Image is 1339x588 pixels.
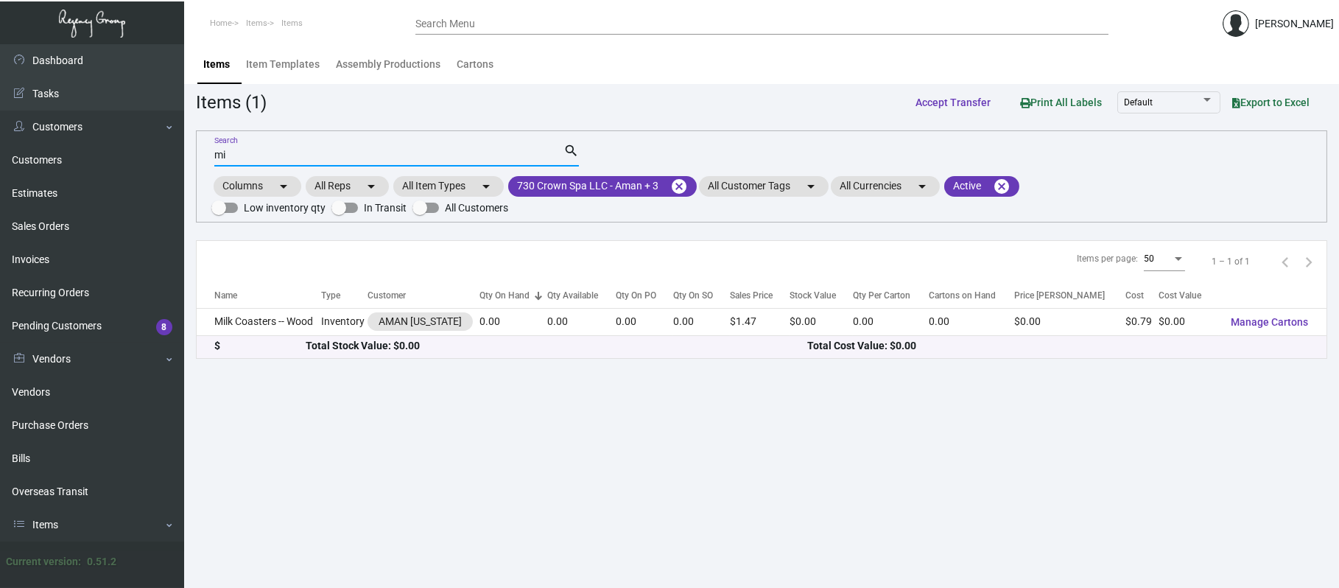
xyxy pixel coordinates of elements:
[445,199,508,217] span: All Customers
[1255,16,1334,32] div: [PERSON_NAME]
[1014,289,1125,302] div: Price [PERSON_NAME]
[379,314,462,329] div: AMAN [US_STATE]
[1232,97,1310,108] span: Export to Excel
[393,176,504,197] mat-chip: All Item Types
[306,338,807,354] div: Total Stock Value: $0.00
[1125,289,1159,302] div: Cost
[670,178,688,195] mat-icon: cancel
[457,57,493,72] div: Cartons
[479,289,530,302] div: Qty On Hand
[929,289,1014,302] div: Cartons on Hand
[673,308,730,335] td: 0.00
[214,338,306,354] div: $
[364,199,407,217] span: In Transit
[306,176,389,197] mat-chip: All Reps
[853,308,928,335] td: 0.00
[730,308,790,335] td: $1.47
[1220,89,1321,116] button: Export to Excel
[1273,250,1297,273] button: Previous page
[616,289,656,302] div: Qty On PO
[87,554,116,570] div: 0.51.2
[1144,254,1185,265] mat-select: Items per page:
[1125,308,1159,335] td: $0.79
[807,338,1309,354] div: Total Cost Value: $0.00
[197,308,321,335] td: Milk Coasters -- Wood
[321,289,368,302] div: Type
[246,57,320,72] div: Item Templates
[904,89,1002,116] button: Accept Transfer
[336,57,440,72] div: Assembly Productions
[1159,308,1219,335] td: $0.00
[929,308,1014,335] td: 0.00
[616,289,673,302] div: Qty On PO
[214,289,321,302] div: Name
[210,18,232,28] span: Home
[929,289,996,302] div: Cartons on Hand
[1231,316,1308,328] span: Manage Cartons
[673,289,730,302] div: Qty On SO
[790,289,836,302] div: Stock Value
[196,89,267,116] div: Items (1)
[1212,255,1250,268] div: 1 – 1 of 1
[547,308,616,335] td: 0.00
[479,308,547,335] td: 0.00
[1297,250,1321,273] button: Next page
[1125,289,1144,302] div: Cost
[1014,289,1105,302] div: Price [PERSON_NAME]
[547,289,598,302] div: Qty Available
[214,176,301,197] mat-chip: Columns
[1159,289,1219,302] div: Cost Value
[673,289,713,302] div: Qty On SO
[853,289,928,302] div: Qty Per Carton
[1219,309,1320,335] button: Manage Cartons
[616,308,673,335] td: 0.00
[790,289,853,302] div: Stock Value
[479,289,547,302] div: Qty On Hand
[915,97,991,108] span: Accept Transfer
[275,178,292,195] mat-icon: arrow_drop_down
[1008,88,1114,116] button: Print All Labels
[477,178,495,195] mat-icon: arrow_drop_down
[944,176,1019,197] mat-chip: Active
[1223,10,1249,37] img: admin@bootstrapmaster.com
[730,289,773,302] div: Sales Price
[563,142,579,160] mat-icon: search
[281,18,303,28] span: Items
[993,178,1011,195] mat-icon: cancel
[831,176,940,197] mat-chip: All Currencies
[913,178,931,195] mat-icon: arrow_drop_down
[730,289,790,302] div: Sales Price
[1159,289,1202,302] div: Cost Value
[214,289,237,302] div: Name
[790,308,853,335] td: $0.00
[699,176,829,197] mat-chip: All Customer Tags
[1077,252,1138,265] div: Items per page:
[547,289,616,302] div: Qty Available
[802,178,820,195] mat-icon: arrow_drop_down
[321,308,368,335] td: Inventory
[246,18,267,28] span: Items
[362,178,380,195] mat-icon: arrow_drop_down
[1020,97,1102,108] span: Print All Labels
[244,199,326,217] span: Low inventory qty
[321,289,340,302] div: Type
[1014,308,1125,335] td: $0.00
[203,57,230,72] div: Items
[508,176,697,197] mat-chip: 730 Crown Spa LLC - Aman + 3
[853,289,910,302] div: Qty Per Carton
[1144,253,1154,264] span: 50
[368,282,480,308] th: Customer
[1124,97,1153,108] span: Default
[6,554,81,570] div: Current version:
